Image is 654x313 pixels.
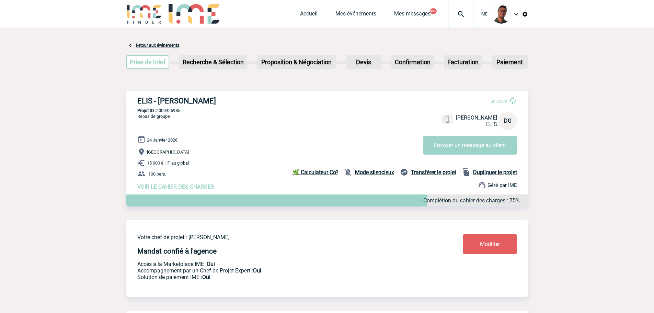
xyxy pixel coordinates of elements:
b: Oui [253,267,261,274]
b: Oui [202,274,210,280]
a: Mes événements [335,10,376,20]
b: Transférer le projet [411,169,456,176]
img: IME-Finder [126,4,162,24]
b: Dupliquer le projet [473,169,517,176]
h3: ELIS - [PERSON_NAME] [137,97,343,105]
h4: Mandat confié à l'agence [137,247,217,255]
p: Confirmation [392,56,433,68]
span: En cours [491,99,507,104]
span: [GEOGRAPHIC_DATA] [147,149,189,155]
a: 🌿 Calculateur Co² [292,168,341,176]
span: 24 Janvier 2026 [147,137,177,143]
span: ELIS [486,121,497,127]
p: Prise de brief [127,56,169,68]
b: Projet ID : [137,108,156,113]
a: VOIR LE CAHIER DES CHARGES [137,183,214,190]
span: Modifier [480,241,500,247]
img: support.png [478,181,486,189]
p: 2000425985 [126,108,528,113]
a: Retour aux événements [136,43,179,48]
p: Recherche & Sélection [180,56,246,68]
p: Accès à la Marketplace IME : [137,261,422,267]
b: Oui [207,261,215,267]
p: Devis [346,56,381,68]
img: file_copy-black-24dp.png [462,168,470,176]
a: Accueil [300,10,318,20]
span: Géré par IME [487,182,517,188]
span: 15 000 € HT au global [147,160,189,166]
span: IME [481,12,487,16]
p: Paiement [493,56,527,68]
p: Conformité aux process achat client, Prise en charge de la facturation, Mutualisation de plusieur... [137,274,422,280]
span: [PERSON_NAME] [456,114,497,121]
p: Proposition & Négociation [258,56,335,68]
img: 124970-0.jpg [492,4,511,24]
p: Facturation [445,56,481,68]
button: Envoyer un message au client [423,136,517,155]
a: Mes messages [394,10,431,20]
img: portable.png [444,116,450,123]
span: 100 pers. [148,171,166,177]
button: 99+ [430,8,437,14]
p: Prestation payante [137,267,422,274]
b: 🌿 Calculateur Co² [292,169,338,176]
p: Votre chef de projet : [PERSON_NAME] [137,234,422,241]
span: DG [504,118,512,124]
b: Mode silencieux [355,169,394,176]
span: Repas de groupe [137,114,170,119]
